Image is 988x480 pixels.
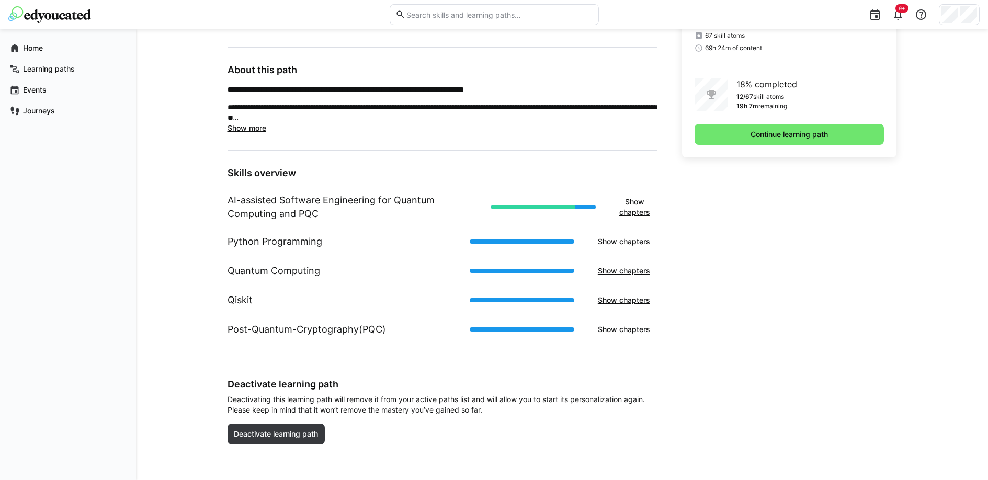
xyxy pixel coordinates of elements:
[758,102,787,110] p: remaining
[618,197,652,218] span: Show chapters
[591,231,657,252] button: Show chapters
[596,324,652,335] span: Show chapters
[705,44,762,52] span: 69h 24m of content
[736,78,797,90] p: 18% completed
[596,266,652,276] span: Show chapters
[749,129,830,140] span: Continue learning path
[232,429,320,439] span: Deactivate learning path
[596,236,652,247] span: Show chapters
[591,260,657,281] button: Show chapters
[228,424,325,444] button: Deactivate learning path
[591,319,657,340] button: Show chapters
[228,123,266,132] span: Show more
[228,235,322,248] h1: Python Programming
[899,5,905,12] span: 9+
[753,93,784,101] p: skill atoms
[228,293,253,307] h1: Qiskit
[705,31,745,40] span: 67 skill atoms
[228,378,657,390] h3: Deactivate learning path
[228,167,657,179] h3: Skills overview
[228,264,320,278] h1: Quantum Computing
[736,93,753,101] p: 12/67
[612,191,657,223] button: Show chapters
[591,290,657,311] button: Show chapters
[228,394,657,415] span: Deactivating this learning path will remove it from your active paths list and will allow you to ...
[405,10,593,19] input: Search skills and learning paths…
[228,64,657,76] h3: About this path
[228,323,386,336] h1: Post-Quantum-Cryptography(PQC)
[596,295,652,305] span: Show chapters
[695,124,884,145] button: Continue learning path
[736,102,758,110] p: 19h 7m
[228,193,483,221] h1: AI-assisted Software Engineering for Quantum Computing and PQC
